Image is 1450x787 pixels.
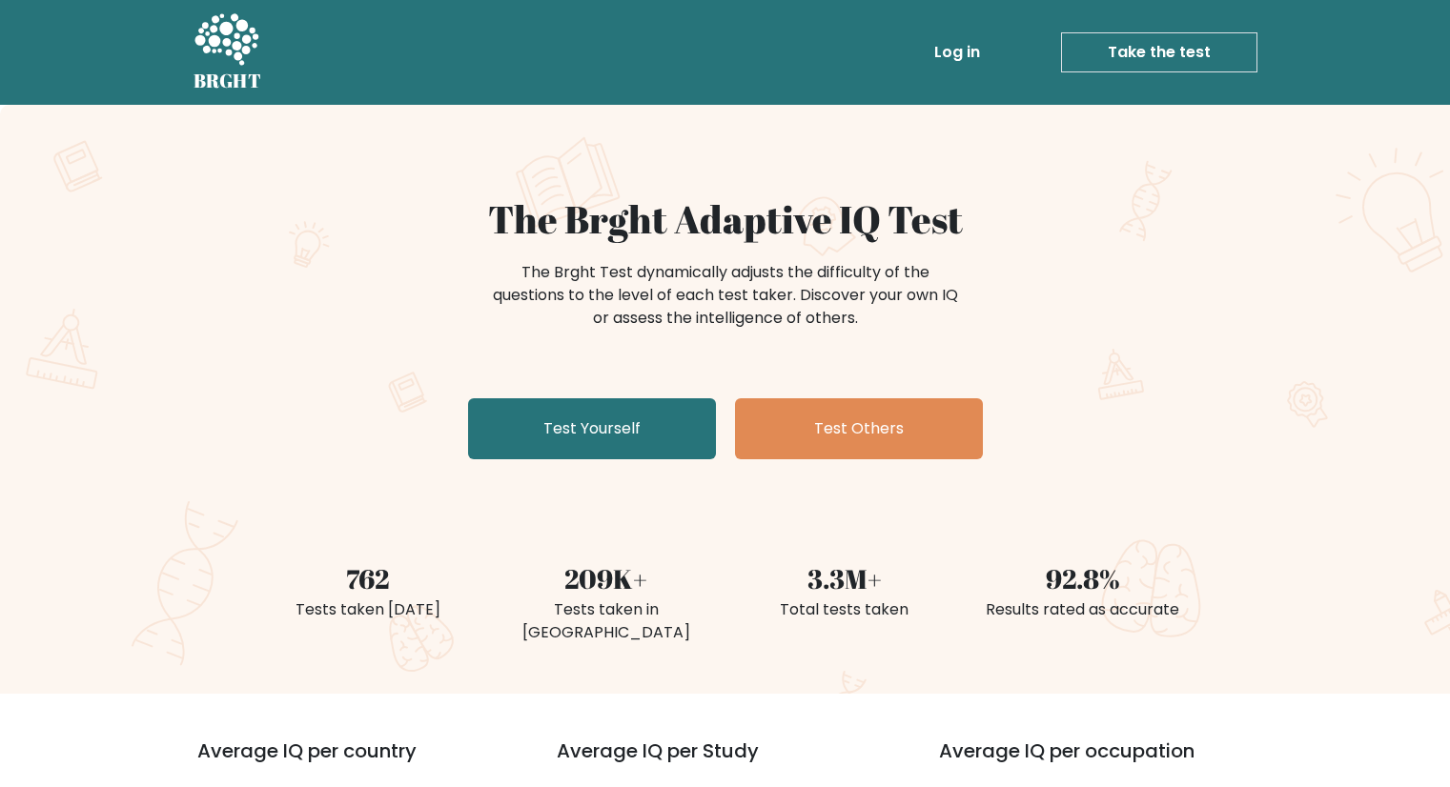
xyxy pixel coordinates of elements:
h5: BRGHT [194,70,262,92]
div: Tests taken [DATE] [260,598,476,621]
div: Tests taken in [GEOGRAPHIC_DATA] [499,598,714,644]
div: Total tests taken [737,598,952,621]
a: Test Others [735,398,983,459]
h3: Average IQ per Study [557,739,893,785]
div: 92.8% [975,558,1191,598]
h1: The Brght Adaptive IQ Test [260,196,1191,242]
h3: Average IQ per occupation [939,739,1276,785]
div: 3.3M+ [737,558,952,598]
a: Test Yourself [468,398,716,459]
div: The Brght Test dynamically adjusts the difficulty of the questions to the level of each test take... [487,261,964,330]
h3: Average IQ per country [197,739,488,785]
a: Log in [927,33,988,71]
div: 209K+ [499,558,714,598]
a: Take the test [1061,32,1257,72]
div: Results rated as accurate [975,598,1191,621]
div: 762 [260,558,476,598]
a: BRGHT [194,8,262,97]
